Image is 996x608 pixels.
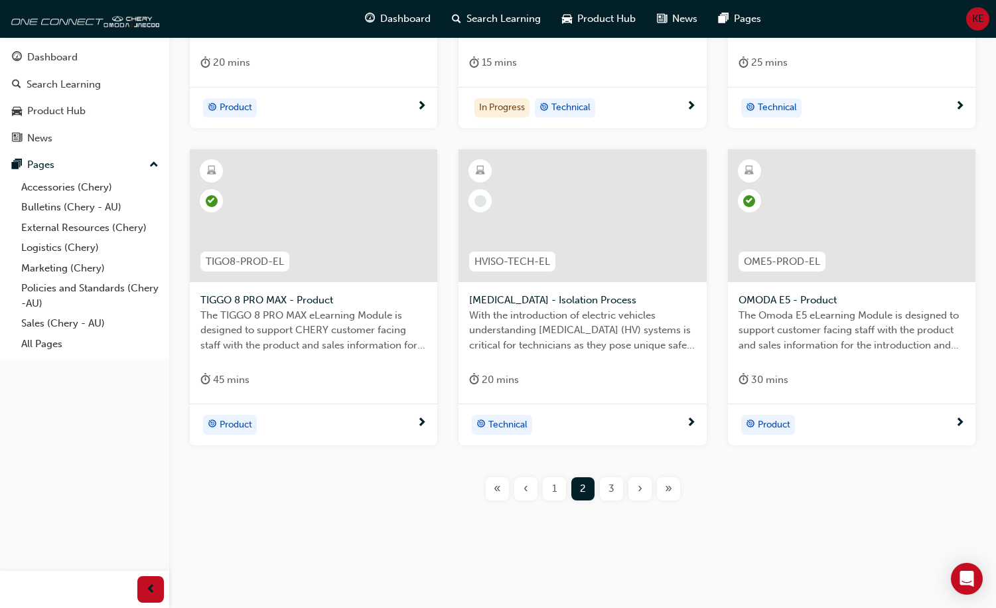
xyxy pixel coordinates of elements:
[459,149,706,445] a: HVISO-TECH-EL[MEDICAL_DATA] - Isolation ProcessWith the introduction of electric vehicles underst...
[972,11,984,27] span: KE
[5,153,164,177] button: Pages
[469,372,519,388] div: 20 mins
[728,149,975,445] a: OME5-PROD-ELOMODA E5 - ProductThe Omoda E5 eLearning Module is designed to support customer facin...
[200,372,210,388] span: duration-icon
[220,100,252,115] span: Product
[955,418,965,429] span: next-icon
[16,313,164,334] a: Sales (Chery - AU)
[5,99,164,123] a: Product Hub
[12,159,22,171] span: pages-icon
[739,54,788,71] div: 25 mins
[16,177,164,198] a: Accessories (Chery)
[12,106,22,117] span: car-icon
[551,100,591,115] span: Technical
[734,11,761,27] span: Pages
[746,416,755,433] span: target-icon
[708,5,772,33] a: pages-iconPages
[474,254,550,269] span: HVISO-TECH-EL
[744,254,820,269] span: OME5-PROD-EL
[220,418,252,433] span: Product
[5,45,164,70] a: Dashboard
[27,50,78,65] div: Dashboard
[208,416,217,433] span: target-icon
[27,77,101,92] div: Search Learning
[746,100,755,117] span: target-icon
[208,100,217,117] span: target-icon
[27,157,54,173] div: Pages
[16,258,164,279] a: Marketing (Chery)
[27,131,52,146] div: News
[417,101,427,113] span: next-icon
[739,293,965,308] span: OMODA E5 - Product
[608,481,614,496] span: 3
[380,11,431,27] span: Dashboard
[638,481,642,496] span: ›
[206,254,284,269] span: TIGO8-PROD-EL
[16,218,164,238] a: External Resources (Chery)
[12,52,22,64] span: guage-icon
[955,101,965,113] span: next-icon
[512,477,540,500] button: Previous page
[354,5,441,33] a: guage-iconDashboard
[207,163,216,180] span: learningResourceType_ELEARNING-icon
[739,54,748,71] span: duration-icon
[524,481,528,496] span: ‹
[5,126,164,151] a: News
[149,157,159,174] span: up-icon
[12,79,21,91] span: search-icon
[686,101,696,113] span: next-icon
[5,72,164,97] a: Search Learning
[654,477,683,500] button: Last page
[27,104,86,119] div: Product Hub
[474,195,486,207] span: learningRecordVerb_NONE-icon
[739,372,748,388] span: duration-icon
[562,11,572,27] span: car-icon
[966,7,989,31] button: KE
[16,197,164,218] a: Bulletins (Chery - AU)
[200,54,210,71] span: duration-icon
[552,481,557,496] span: 1
[569,477,597,500] button: Page 2
[672,11,697,27] span: News
[469,54,517,71] div: 15 mins
[469,54,479,71] span: duration-icon
[739,372,788,388] div: 30 mins
[483,477,512,500] button: First page
[951,563,983,595] div: Open Intercom Messenger
[476,163,485,180] span: learningResourceType_ELEARNING-icon
[665,481,672,496] span: »
[7,5,159,32] img: oneconnect
[417,418,427,429] span: next-icon
[16,238,164,258] a: Logistics (Chery)
[476,416,486,433] span: target-icon
[758,100,797,115] span: Technical
[474,98,530,118] div: In Progress
[580,481,586,496] span: 2
[577,11,636,27] span: Product Hub
[466,11,541,27] span: Search Learning
[488,418,528,433] span: Technical
[365,11,375,27] span: guage-icon
[758,418,790,433] span: Product
[146,581,156,598] span: prev-icon
[657,11,667,27] span: news-icon
[469,308,695,353] span: With the introduction of electric vehicles understanding [MEDICAL_DATA] (HV) systems is critical ...
[16,278,164,313] a: Policies and Standards (Chery -AU)
[686,418,696,429] span: next-icon
[745,163,754,180] span: learningResourceType_ELEARNING-icon
[200,372,249,388] div: 45 mins
[626,477,654,500] button: Next page
[452,11,461,27] span: search-icon
[16,334,164,354] a: All Pages
[597,477,626,500] button: Page 3
[469,293,695,308] span: [MEDICAL_DATA] - Isolation Process
[469,372,479,388] span: duration-icon
[200,54,250,71] div: 20 mins
[540,477,569,500] button: Page 1
[494,481,501,496] span: «
[200,308,427,353] span: The TIGGO 8 PRO MAX eLearning Module is designed to support CHERY customer facing staff with the ...
[646,5,708,33] a: news-iconNews
[743,195,755,207] span: learningRecordVerb_PASS-icon
[719,11,729,27] span: pages-icon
